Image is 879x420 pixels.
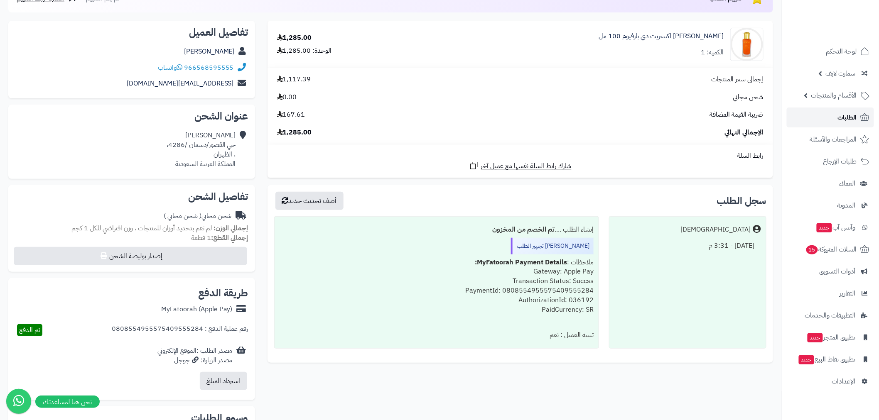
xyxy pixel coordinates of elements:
a: المدونة [787,195,874,215]
h2: طريقة الدفع [198,288,248,298]
span: تم الدفع [19,325,40,335]
div: ملاحظات : Gateway: Apple Pay Transaction Status: Succss PaymentId: 0808554955575409555284 Authori... [280,254,594,327]
div: 1,285.00 [277,33,312,43]
h2: عنوان الشحن [15,111,248,121]
span: التقارير [840,288,856,299]
strong: إجمالي القطع: [211,233,248,243]
a: 966568595555 [184,63,234,73]
div: رقم عملية الدفع : 0808554955575409555284 [112,324,248,336]
img: 1681322449-77b37cfafd01fad9a01cac869abea28b-90x90.jpg [731,28,763,61]
div: مصدر الزيارة: جوجل [157,356,233,365]
a: لوحة التحكم [787,42,874,61]
span: ( شحن مجاني ) [164,211,201,221]
div: إنشاء الطلب .... [280,222,594,238]
span: وآتس آب [816,222,856,233]
span: 0.00 [277,93,297,102]
b: تم الخصم من المخزون [492,225,555,234]
button: إصدار بوليصة الشحن [14,247,247,265]
span: طلبات الإرجاع [823,156,857,167]
a: تطبيق المتجرجديد [787,327,874,347]
div: [PERSON_NAME] حي القصور/دسمان /4286، ، الظهران المملكة العربية السعودية [167,131,236,168]
span: 167.61 [277,110,305,120]
h2: تفاصيل العميل [15,27,248,37]
div: [DEMOGRAPHIC_DATA] [681,225,751,234]
a: السلات المتروكة15 [787,239,874,259]
span: التطبيقات والخدمات [805,310,856,321]
small: 1 قطعة [191,233,248,243]
span: لوحة التحكم [826,46,857,57]
a: شارك رابط السلة نفسها مع عميل آخر [469,161,572,171]
a: وآتس آبجديد [787,217,874,237]
span: الإعدادات [832,376,856,387]
span: إجمالي سعر المنتجات [712,75,764,84]
a: طلبات الإرجاع [787,151,874,171]
a: [PERSON_NAME] [184,46,235,56]
span: المدونة [837,200,856,211]
b: MyFatoorah Payment Details: [475,257,567,267]
a: [EMAIL_ADDRESS][DOMAIN_NAME] [127,78,234,88]
a: الإعدادات [787,371,874,391]
div: [PERSON_NAME] تجهيز الطلب [511,238,594,254]
div: MyFatoorah (Apple Pay) [161,305,233,314]
span: الإجمالي النهائي [725,128,764,137]
span: 1,117.39 [277,75,311,84]
a: أدوات التسويق [787,261,874,281]
span: لم تقم بتحديد أوزان للمنتجات ، وزن افتراضي للكل 1 كجم [71,223,212,233]
div: تنبيه العميل : نعم [280,327,594,343]
h2: تفاصيل الشحن [15,192,248,202]
span: تطبيق المتجر [807,332,856,343]
span: السلات المتروكة [805,244,857,255]
span: جديد [799,355,814,364]
div: رابط السلة [271,151,770,161]
div: الوحدة: 1,285.00 [277,46,332,56]
a: العملاء [787,173,874,193]
a: واتساب [158,63,182,73]
div: مصدر الطلب :الموقع الإلكتروني [157,346,233,365]
a: تطبيق نقاط البيعجديد [787,349,874,369]
a: التقارير [787,283,874,303]
span: 15 [806,245,818,254]
a: الطلبات [787,107,874,127]
span: تطبيق نقاط البيع [798,354,856,365]
span: العملاء [840,178,856,189]
div: [DATE] - 3:31 م [614,238,761,254]
span: سمارت لايف [826,68,856,79]
a: [PERSON_NAME] اكستريت دي بارفيوم 100 مل [599,32,724,41]
span: جديد [808,333,823,342]
span: الطلبات [838,112,857,123]
span: ضريبة القيمة المضافة [710,110,764,120]
span: شحن مجاني [733,93,764,102]
h3: سجل الطلب [717,196,766,206]
button: أضف تحديث جديد [275,192,344,210]
span: المراجعات والأسئلة [810,134,857,145]
span: جديد [817,223,832,232]
button: استرداد المبلغ [200,372,247,390]
div: الكمية: 1 [701,48,724,57]
span: 1,285.00 [277,128,312,137]
span: أدوات التسويق [820,266,856,277]
a: المراجعات والأسئلة [787,129,874,149]
span: الأقسام والمنتجات [811,90,857,101]
div: شحن مجاني [164,211,232,221]
a: التطبيقات والخدمات [787,305,874,325]
strong: إجمالي الوزن: [214,223,248,233]
span: شارك رابط السلة نفسها مع عميل آخر [481,161,572,171]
